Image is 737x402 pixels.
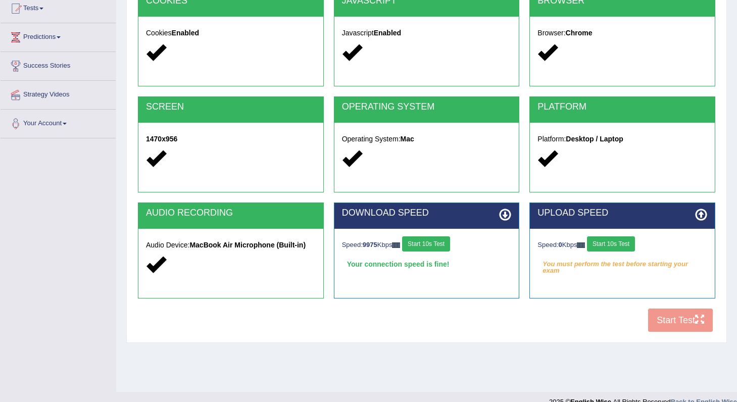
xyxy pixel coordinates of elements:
[559,241,562,248] strong: 0
[342,236,512,254] div: Speed: Kbps
[146,102,316,112] h2: SCREEN
[577,242,585,248] img: ajax-loader-fb-connection.gif
[1,81,116,106] a: Strategy Videos
[342,135,512,143] h5: Operating System:
[537,102,707,112] h2: PLATFORM
[1,23,116,48] a: Predictions
[374,29,401,37] strong: Enabled
[402,236,450,252] button: Start 10s Test
[1,52,116,77] a: Success Stories
[1,110,116,135] a: Your Account
[363,241,377,248] strong: 9975
[537,29,707,37] h5: Browser:
[392,242,400,248] img: ajax-loader-fb-connection.gif
[146,208,316,218] h2: AUDIO RECORDING
[537,135,707,143] h5: Platform:
[189,241,306,249] strong: MacBook Air Microphone (Built-in)
[537,208,707,218] h2: UPLOAD SPEED
[566,29,593,37] strong: Chrome
[342,208,512,218] h2: DOWNLOAD SPEED
[587,236,635,252] button: Start 10s Test
[172,29,199,37] strong: Enabled
[342,257,512,272] div: Your connection speed is fine!
[537,236,707,254] div: Speed: Kbps
[146,29,316,37] h5: Cookies
[146,135,177,143] strong: 1470x956
[566,135,623,143] strong: Desktop / Laptop
[342,102,512,112] h2: OPERATING SYSTEM
[146,241,316,249] h5: Audio Device:
[342,29,512,37] h5: Javascript
[401,135,414,143] strong: Mac
[537,257,707,272] em: You must perform the test before starting your exam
